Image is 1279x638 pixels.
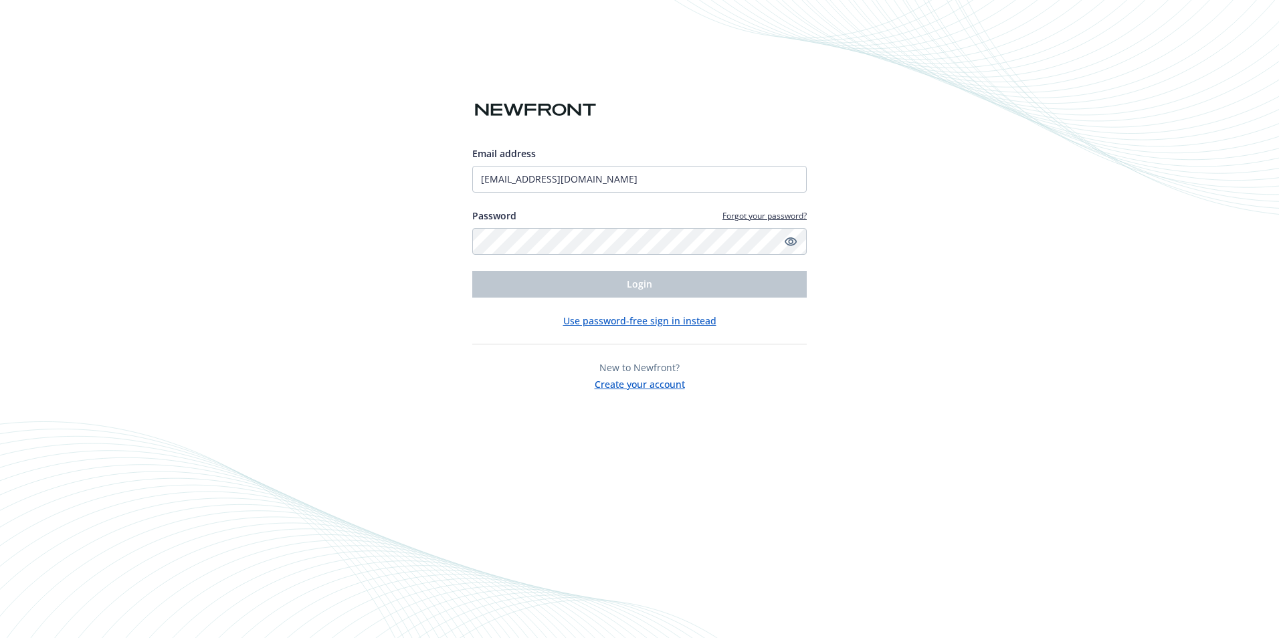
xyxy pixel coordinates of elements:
button: Use password-free sign in instead [563,314,716,328]
a: Forgot your password? [722,210,807,221]
button: Login [472,271,807,298]
span: New to Newfront? [599,361,680,374]
span: Login [627,278,652,290]
a: Show password [783,233,799,249]
button: Create your account [595,375,685,391]
label: Password [472,209,516,223]
span: Email address [472,147,536,160]
input: Enter your password [472,228,807,255]
img: Newfront logo [472,98,599,122]
input: Enter your email [472,166,807,193]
